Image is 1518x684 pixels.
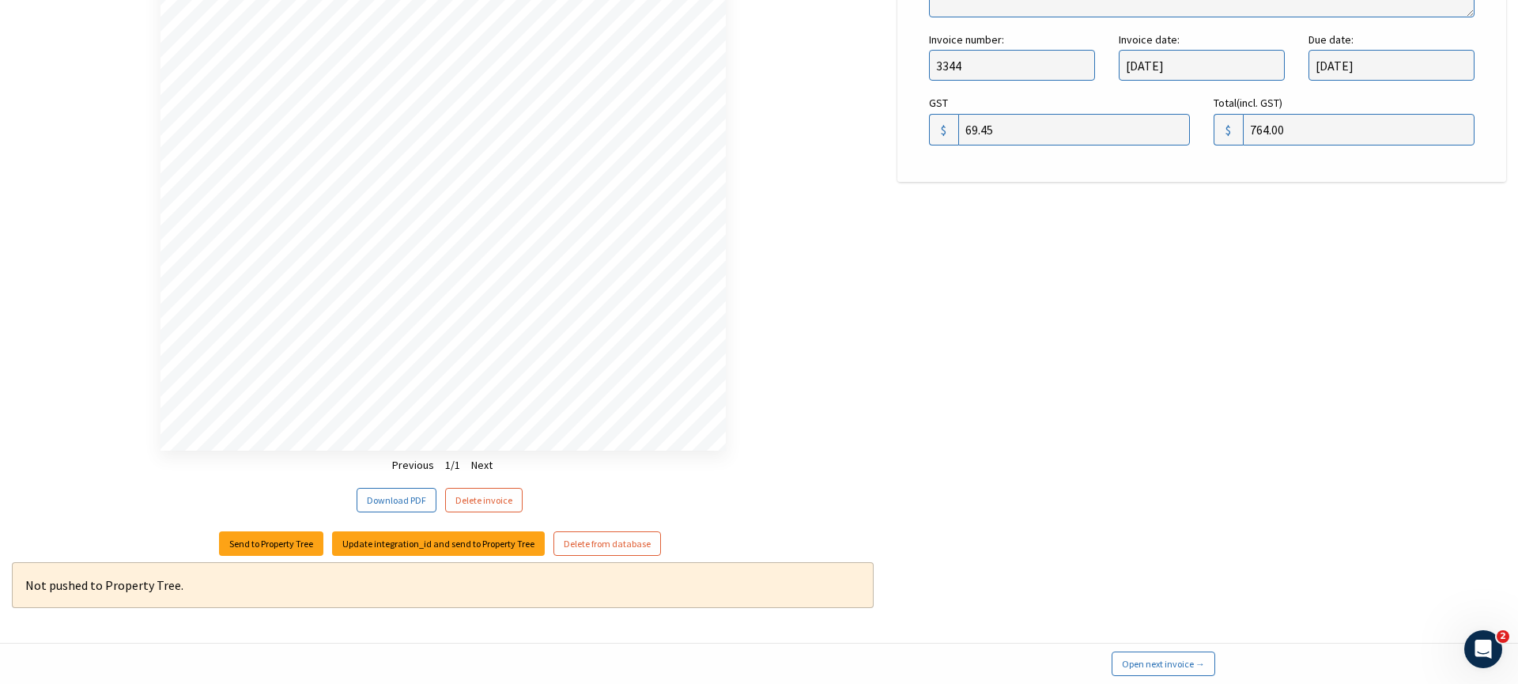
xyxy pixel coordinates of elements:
a: Send to Property Tree [219,531,323,556]
ul: Pagination [12,455,874,476]
a: Open next invoice → [1112,652,1215,676]
a: Update integration_id and send to Property Tree [332,531,545,556]
label: Total [1214,93,1475,113]
a: Previous page [384,455,442,476]
span: 1 [445,458,451,472]
input: Invoice number: [929,50,1095,81]
label: Invoice date: [1119,30,1285,81]
label: Invoice number: [929,30,1095,81]
span: 2 [1497,630,1509,643]
a: Delete from database [553,531,661,556]
label: GST [929,93,1190,113]
div: Not pushed to Property Tree. [12,562,874,608]
a: Next page [463,455,500,476]
input: Due date: [1308,50,1475,81]
label: Due date: [1308,30,1475,81]
span: $ [1214,114,1243,145]
span: 1 [455,458,460,472]
span: (incl. GST) [1237,96,1282,110]
input: Invoice date: [1119,50,1285,81]
li: / [445,458,460,474]
span: $ [929,114,958,145]
a: Delete invoice [445,488,523,512]
iframe: Intercom live chat [1464,630,1502,668]
a: Download PDF [357,488,436,512]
